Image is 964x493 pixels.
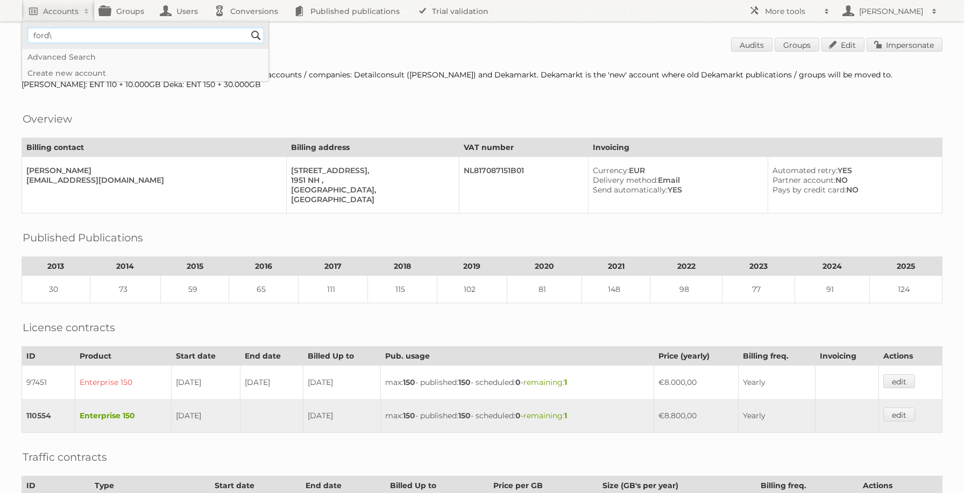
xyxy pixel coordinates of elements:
h2: [PERSON_NAME] [856,6,926,17]
strong: 150 [458,411,471,420]
a: Edit [821,38,864,52]
th: Start date [172,347,240,366]
td: max: - published: - scheduled: - [381,399,654,433]
div: [PERSON_NAME] [26,166,278,175]
td: €8.000,00 [654,366,739,399]
div: The former account Detailresult Group has split up into two new accounts / companies: Detailconsu... [22,70,942,89]
td: 110554 [22,399,75,433]
div: [GEOGRAPHIC_DATA], [291,185,450,195]
span: Partner account: [772,175,835,185]
td: Enterprise 150 [75,366,172,399]
td: Enterprise 150 [75,399,172,433]
th: 2016 [229,257,298,276]
span: Pays by credit card: [772,185,846,195]
td: 73 [90,276,161,303]
td: 97451 [22,366,75,399]
td: NL817087151B01 [459,157,588,213]
td: 98 [650,276,722,303]
div: Email [593,175,759,185]
th: 2024 [795,257,870,276]
th: VAT number [459,138,588,157]
td: 77 [722,276,795,303]
th: 2013 [22,257,90,276]
div: NO [772,185,933,195]
strong: 0 [515,377,521,387]
td: 148 [582,276,650,303]
span: Automated retry: [772,166,838,175]
div: [STREET_ADDRESS], [291,166,450,175]
a: Audits [731,38,772,52]
h2: More tools [765,6,819,17]
strong: 150 [458,377,471,387]
span: remaining: [523,411,567,420]
th: Invoicing [588,138,942,157]
th: 2015 [161,257,229,276]
div: YES [593,185,759,195]
th: Product [75,347,172,366]
span: Currency: [593,166,629,175]
td: [DATE] [172,399,240,433]
div: [EMAIL_ADDRESS][DOMAIN_NAME] [26,175,278,185]
strong: 150 [403,377,415,387]
h2: License contracts [23,319,115,335]
a: Create new account [22,65,268,81]
th: Billing freq. [738,347,815,366]
td: [DATE] [172,366,240,399]
th: ID [22,347,75,366]
a: edit [883,408,915,421]
h2: Published Publications [23,230,143,246]
th: 2025 [870,257,942,276]
a: Groups [775,38,819,52]
td: [DATE] [303,399,381,433]
td: 59 [161,276,229,303]
td: 30 [22,276,90,303]
td: 124 [870,276,942,303]
a: Advanced Search [22,49,268,65]
td: max: - published: - scheduled: - [381,366,654,399]
th: Price (yearly) [654,347,739,366]
th: Invoicing [815,347,879,366]
td: 65 [229,276,298,303]
th: 2021 [582,257,650,276]
td: [DATE] [240,366,303,399]
th: 2020 [507,257,582,276]
th: End date [240,347,303,366]
h2: Traffic contracts [23,449,107,465]
div: EUR [593,166,759,175]
th: 2018 [368,257,437,276]
td: 102 [437,276,507,303]
span: Send automatically: [593,185,668,195]
h1: Account 83842: Deka Supermarkten B.V. [22,38,942,54]
div: 1951 NH , [291,175,450,185]
th: 2019 [437,257,507,276]
strong: 1 [564,377,567,387]
td: €8.800,00 [654,399,739,433]
th: 2023 [722,257,795,276]
td: 115 [368,276,437,303]
th: Actions [879,347,942,366]
td: 81 [507,276,582,303]
th: Pub. usage [381,347,654,366]
td: Yearly [738,399,815,433]
span: Delivery method: [593,175,658,185]
h2: Overview [23,111,72,127]
th: 2014 [90,257,161,276]
th: Billed Up to [303,347,381,366]
input: Search [248,27,264,44]
span: remaining: [523,377,567,387]
div: YES [772,166,933,175]
div: NO [772,175,933,185]
h2: Accounts [43,6,79,17]
th: Billing contact [22,138,287,157]
a: edit [883,374,915,388]
strong: 1 [564,411,567,420]
a: Impersonate [867,38,942,52]
th: 2022 [650,257,722,276]
td: 91 [795,276,870,303]
th: 2017 [299,257,368,276]
div: [GEOGRAPHIC_DATA] [291,195,450,204]
td: [DATE] [303,366,381,399]
td: Yearly [738,366,815,399]
td: 111 [299,276,368,303]
th: Billing address [287,138,459,157]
